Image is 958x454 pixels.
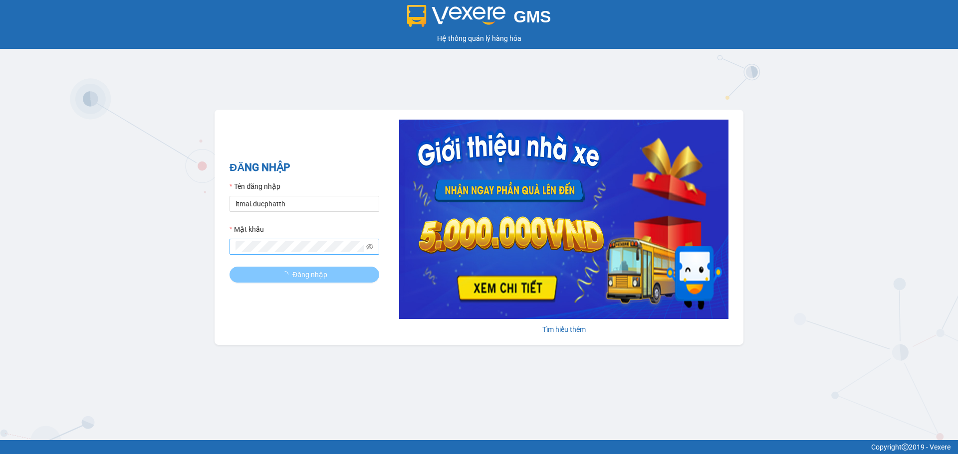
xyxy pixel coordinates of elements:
[236,241,364,252] input: Mật khẩu
[230,159,379,176] h2: ĐĂNG NHẬP
[366,243,373,250] span: eye-invisible
[230,267,379,283] button: Đăng nhập
[230,196,379,212] input: Tên đăng nhập
[230,181,280,192] label: Tên đăng nhập
[292,269,327,280] span: Đăng nhập
[2,33,956,44] div: Hệ thống quản lý hàng hóa
[281,271,292,278] span: loading
[902,444,909,451] span: copyright
[407,15,551,23] a: GMS
[399,324,728,335] div: Tìm hiểu thêm
[230,224,264,235] label: Mật khẩu
[513,7,551,26] span: GMS
[7,442,951,453] div: Copyright 2019 - Vexere
[407,5,506,27] img: logo 2
[399,120,728,319] img: banner-0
